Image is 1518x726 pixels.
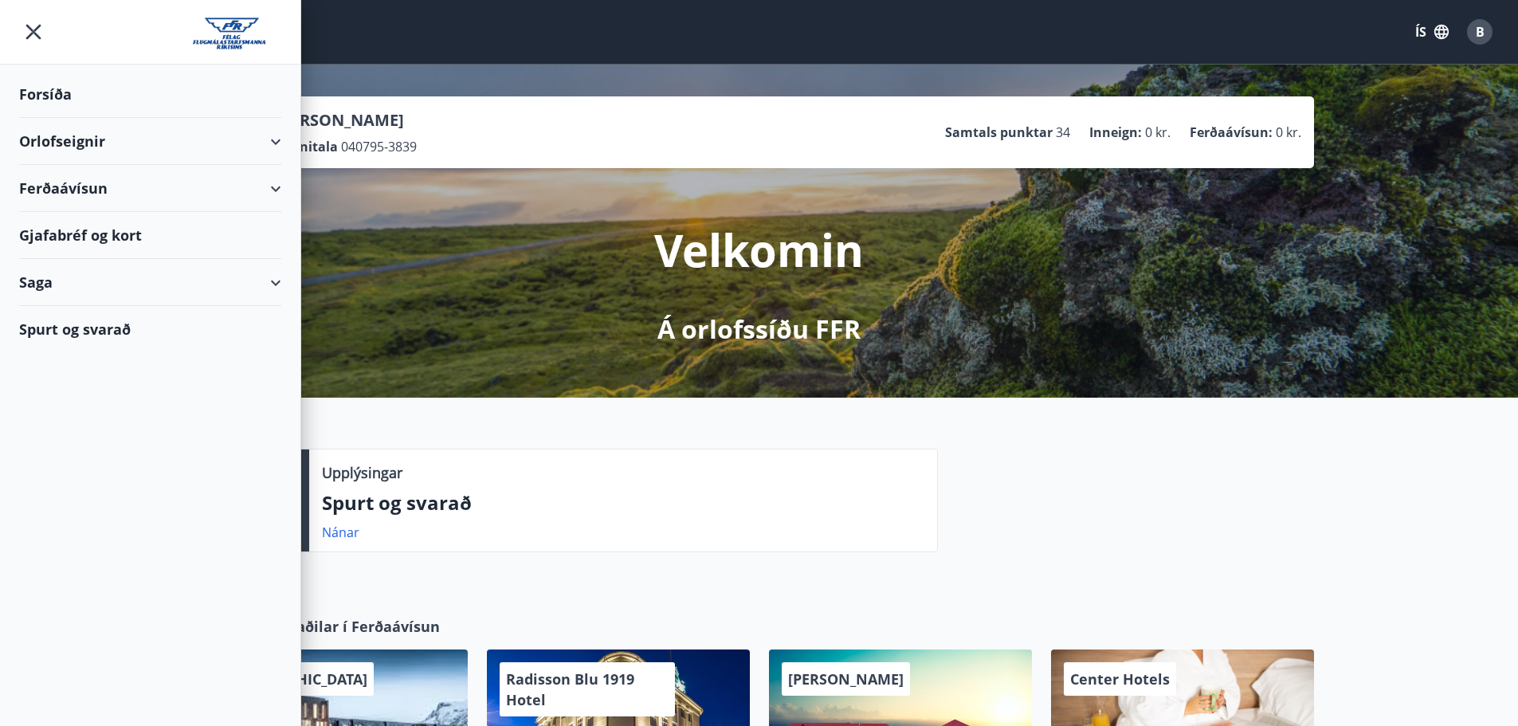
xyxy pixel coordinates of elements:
[945,124,1053,141] p: Samtals punktar
[1056,124,1070,141] span: 34
[654,219,864,280] p: Velkomin
[1145,124,1171,141] span: 0 kr.
[1190,124,1273,141] p: Ferðaávísun :
[193,18,281,49] img: union_logo
[1406,18,1457,46] button: ÍS
[19,18,48,46] button: menu
[341,138,417,155] span: 040795-3839
[224,616,440,637] span: Samstarfsaðilar í Ferðaávísun
[19,71,281,118] div: Forsíða
[275,138,338,155] p: Kennitala
[1070,669,1170,689] span: Center Hotels
[788,669,904,689] span: [PERSON_NAME]
[19,165,281,212] div: Ferðaávísun
[275,109,417,131] p: [PERSON_NAME]
[19,259,281,306] div: Saga
[1089,124,1142,141] p: Inneign :
[1476,23,1485,41] span: B
[657,312,861,347] p: Á orlofssíðu FFR
[322,524,359,541] a: Nánar
[506,669,634,709] span: Radisson Blu 1919 Hotel
[19,212,281,259] div: Gjafabréf og kort
[322,462,402,483] p: Upplýsingar
[1276,124,1301,141] span: 0 kr.
[19,306,281,352] div: Spurt og svarað
[322,489,924,516] p: Spurt og svarað
[1461,13,1499,51] button: B
[19,118,281,165] div: Orlofseignir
